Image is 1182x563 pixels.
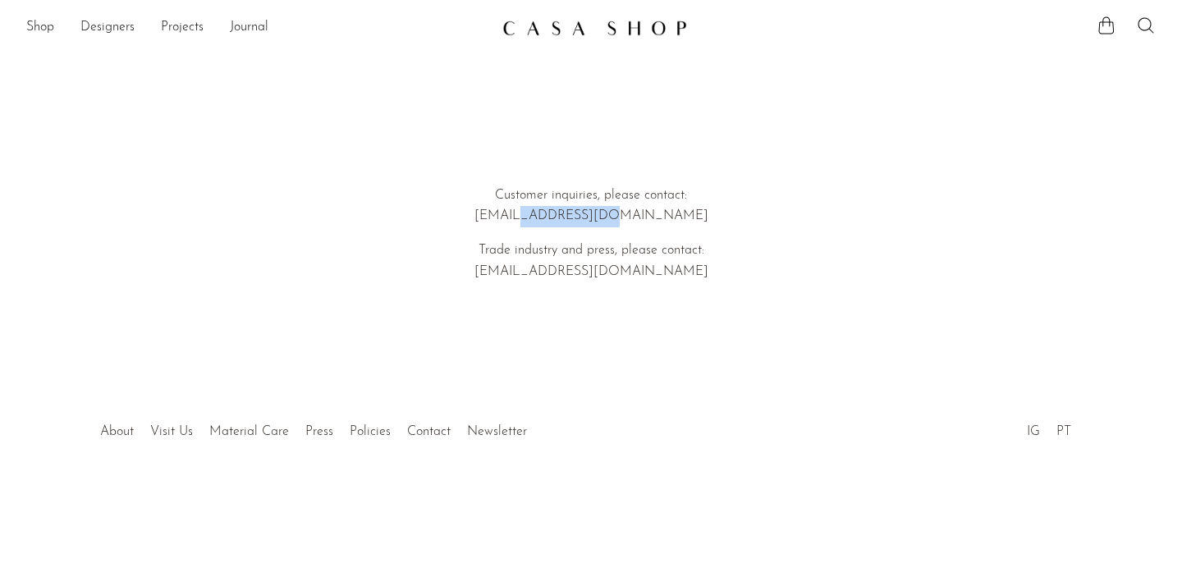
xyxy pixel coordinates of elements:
[92,412,535,443] ul: Quick links
[407,425,451,438] a: Contact
[356,240,826,282] p: Trade industry and press, please contact: [EMAIL_ADDRESS][DOMAIN_NAME]
[305,425,333,438] a: Press
[80,17,135,39] a: Designers
[26,17,54,39] a: Shop
[26,14,489,42] nav: Desktop navigation
[161,17,204,39] a: Projects
[1019,412,1079,443] ul: Social Medias
[350,425,391,438] a: Policies
[209,425,289,438] a: Material Care
[1056,425,1071,438] a: PT
[1027,425,1040,438] a: IG
[26,14,489,42] ul: NEW HEADER MENU
[356,185,826,227] p: Customer inquiries, please contact: [EMAIL_ADDRESS][DOMAIN_NAME]
[230,17,268,39] a: Journal
[100,425,134,438] a: About
[150,425,193,438] a: Visit Us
